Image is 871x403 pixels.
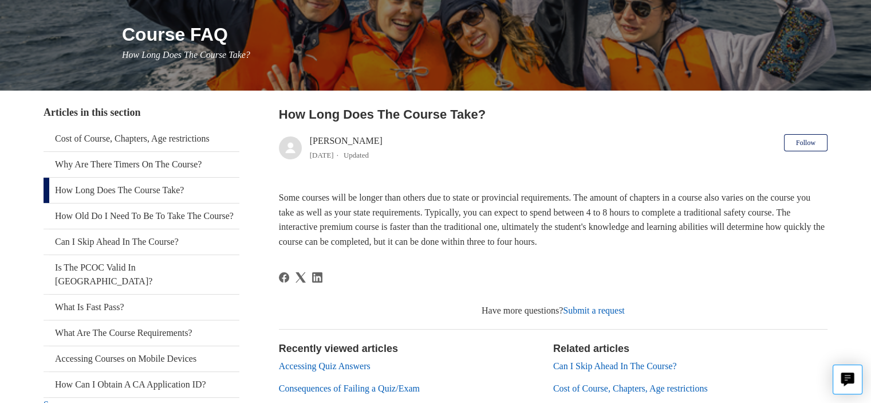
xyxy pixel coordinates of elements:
[44,320,239,346] a: What Are The Course Requirements?
[553,341,827,357] h2: Related articles
[833,365,862,394] button: Live chat
[44,255,239,294] a: Is The PCOC Valid In [GEOGRAPHIC_DATA]?
[279,272,289,283] svg: Share this page on Facebook
[279,190,827,249] p: Some courses will be longer than others due to state or provincial requirements. The amount of ch...
[295,272,306,283] a: X Corp
[279,272,289,283] a: Facebook
[122,21,827,48] h1: Course FAQ
[563,306,625,315] a: Submit a request
[44,346,239,371] a: Accessing Courses on Mobile Devices
[312,272,322,283] svg: Share this page on LinkedIn
[784,134,827,151] button: Follow Article
[344,151,369,159] li: Updated
[44,372,239,397] a: How Can I Obtain A CA Application ID?
[44,126,239,151] a: Cost of Course, Chapters, Age restrictions
[44,295,239,320] a: What Is Fast Pass?
[279,384,420,393] a: Consequences of Failing a Quiz/Exam
[279,105,827,124] h2: How Long Does The Course Take?
[295,272,306,283] svg: Share this page on X Corp
[44,178,239,203] a: How Long Does The Course Take?
[279,304,827,318] div: Have more questions?
[310,134,383,162] div: [PERSON_NAME]
[310,151,334,159] time: 03/21/2024, 08:28
[44,204,239,229] a: How Old Do I Need To Be To Take The Course?
[44,152,239,177] a: Why Are There Timers On The Course?
[312,272,322,283] a: LinkedIn
[122,50,250,60] span: How Long Does The Course Take?
[553,384,708,393] a: Cost of Course, Chapters, Age restrictions
[553,361,677,371] a: Can I Skip Ahead In The Course?
[44,229,239,255] a: Can I Skip Ahead In The Course?
[279,341,542,357] h2: Recently viewed articles
[279,361,371,371] a: Accessing Quiz Answers
[44,107,140,118] span: Articles in this section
